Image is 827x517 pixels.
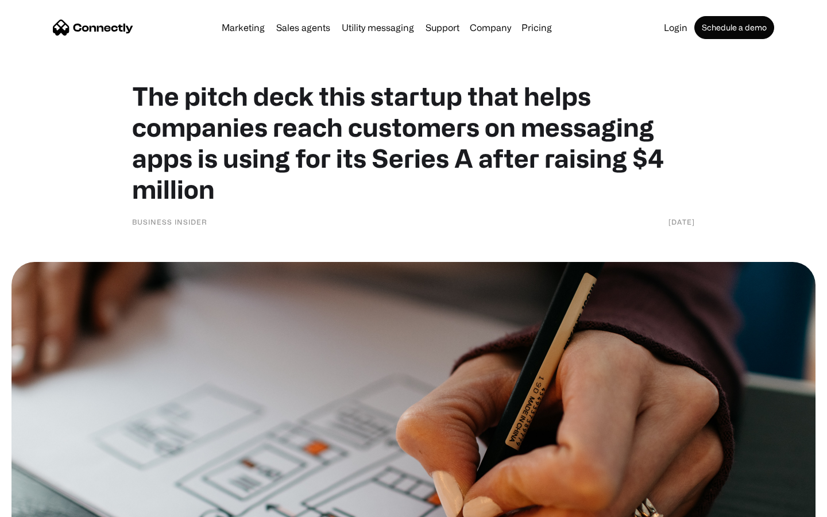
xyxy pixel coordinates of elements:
[132,80,695,205] h1: The pitch deck this startup that helps companies reach customers on messaging apps is using for i...
[694,16,774,39] a: Schedule a demo
[659,23,692,32] a: Login
[517,23,557,32] a: Pricing
[217,23,269,32] a: Marketing
[668,216,695,227] div: [DATE]
[421,23,464,32] a: Support
[470,20,511,36] div: Company
[11,497,69,513] aside: Language selected: English
[272,23,335,32] a: Sales agents
[23,497,69,513] ul: Language list
[337,23,419,32] a: Utility messaging
[132,216,207,227] div: Business Insider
